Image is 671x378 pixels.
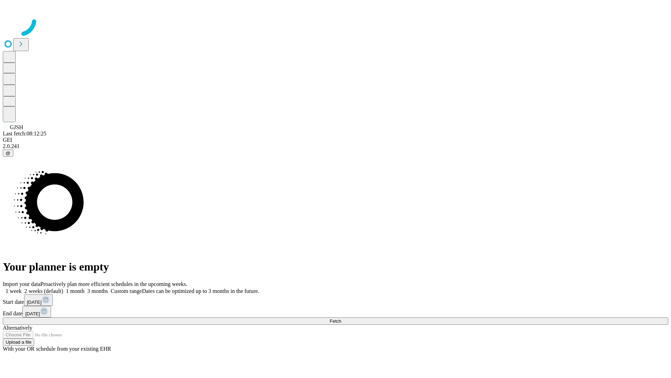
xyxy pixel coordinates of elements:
[24,288,63,294] span: 2 weeks (default)
[3,325,32,331] span: Alternatively
[111,288,142,294] span: Custom range
[6,288,22,294] span: 1 week
[25,311,40,316] span: [DATE]
[66,288,85,294] span: 1 month
[3,294,668,306] div: Start date
[330,318,341,324] span: Fetch
[3,338,34,346] button: Upload a file
[10,124,23,130] span: GJSH
[3,306,668,317] div: End date
[6,150,10,156] span: @
[24,294,53,306] button: [DATE]
[3,149,13,157] button: @
[3,137,668,143] div: GEI
[22,306,51,317] button: [DATE]
[142,288,259,294] span: Dates can be optimized up to 3 months in the future.
[87,288,108,294] span: 3 months
[27,300,42,305] span: [DATE]
[3,317,668,325] button: Fetch
[3,346,111,352] span: With your OR schedule from your existing EHR
[3,143,668,149] div: 2.0.241
[3,131,46,136] span: Last fetch: 08:12:25
[3,260,668,273] h1: Your planner is empty
[3,281,41,287] span: Import your data
[41,281,187,287] span: Proactively plan more efficient schedules in the upcoming weeks.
